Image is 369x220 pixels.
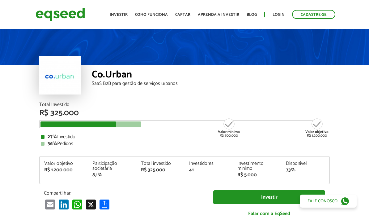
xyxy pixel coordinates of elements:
[44,168,83,173] div: R$ 1.200.000
[141,161,180,166] div: Total investido
[213,190,325,204] a: Investir
[92,173,131,178] div: 8,1%
[44,161,83,166] div: Valor objetivo
[198,13,239,17] a: Aprenda a investir
[85,199,97,209] a: X
[237,161,276,171] div: Investimento mínimo
[41,141,328,146] div: Pedidos
[48,133,57,141] strong: 27%
[48,139,57,148] strong: 36%
[189,161,228,166] div: Investidores
[39,109,330,117] div: R$ 325.000
[71,199,83,209] a: WhatsApp
[175,13,190,17] a: Captar
[286,168,325,173] div: 73%
[41,134,328,139] div: Investido
[213,207,325,220] a: Falar com a EqSeed
[57,199,70,209] a: LinkedIn
[92,161,131,171] div: Participação societária
[189,168,228,173] div: 41
[98,199,111,209] a: Compartilhar
[305,129,329,135] strong: Valor objetivo
[247,13,257,17] a: Blog
[218,129,240,135] strong: Valor mínimo
[237,173,276,178] div: R$ 5.000
[141,168,180,173] div: R$ 325.000
[110,13,128,17] a: Investir
[300,195,357,208] a: Fale conosco
[92,81,330,86] div: SaaS B2B para gestão de serviços urbanos
[292,10,335,19] a: Cadastre-se
[273,13,285,17] a: Login
[39,102,330,107] div: Total Investido
[36,6,85,23] img: EqSeed
[44,199,56,209] a: Email
[92,70,330,81] div: Co.Urban
[44,190,204,196] p: Compartilhar:
[135,13,168,17] a: Como funciona
[286,161,325,166] div: Disponível
[305,118,329,138] div: R$ 1.200.000
[217,118,240,138] div: R$ 800.000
